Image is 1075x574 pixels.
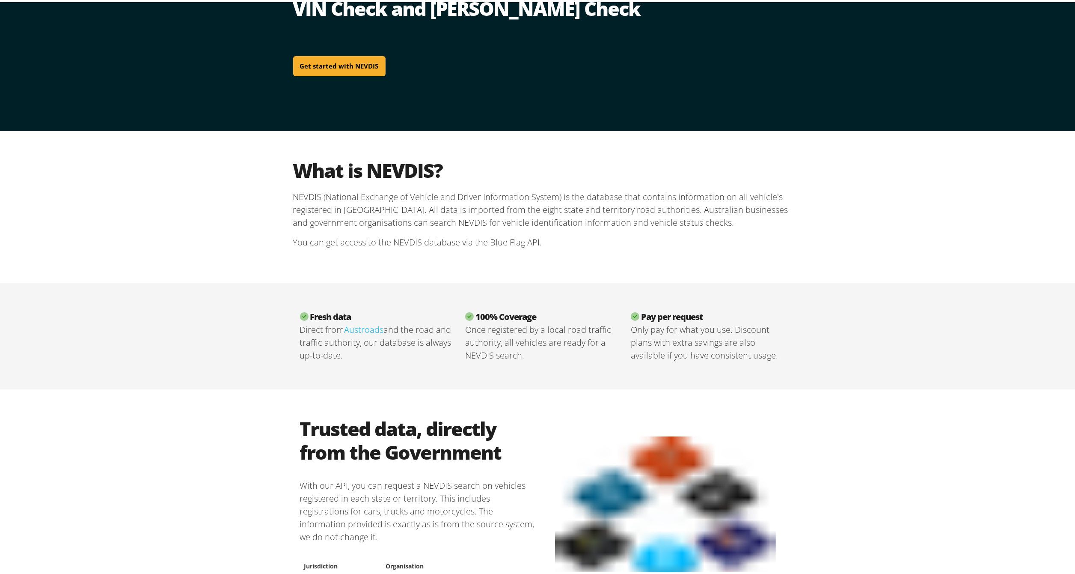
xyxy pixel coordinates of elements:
[293,54,386,74] a: Get started with NEVDIS
[293,188,790,227] p: NEVDIS (National Exchange of Vehicle and Driver Information System) is the database that contains...
[381,555,535,573] th: Organisation
[631,308,783,321] h3: Pay per request
[631,321,783,360] p: Only pay for what you use. Discount plans with extra savings are also available if you have consi...
[344,322,384,333] a: Austroads
[465,321,617,360] p: Once registered by a local road traffic authority, all vehicles are ready for a NEVDIS search.
[293,156,790,180] h2: What is NEVDIS?
[300,470,535,548] p: With our API, you can request a NEVDIS search on vehicles registered in each state or territory. ...
[300,415,535,462] h2: Trusted data, directly from the Government
[300,308,452,321] h3: Fresh data
[300,555,381,573] th: Jurisdiction
[293,227,790,254] p: You can get access to the NEVDIS database via the Blue Flag API.
[465,308,617,321] h3: 100% Coverage
[300,321,452,360] p: Direct from and the road and traffic authority, our database is always up-to-date.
